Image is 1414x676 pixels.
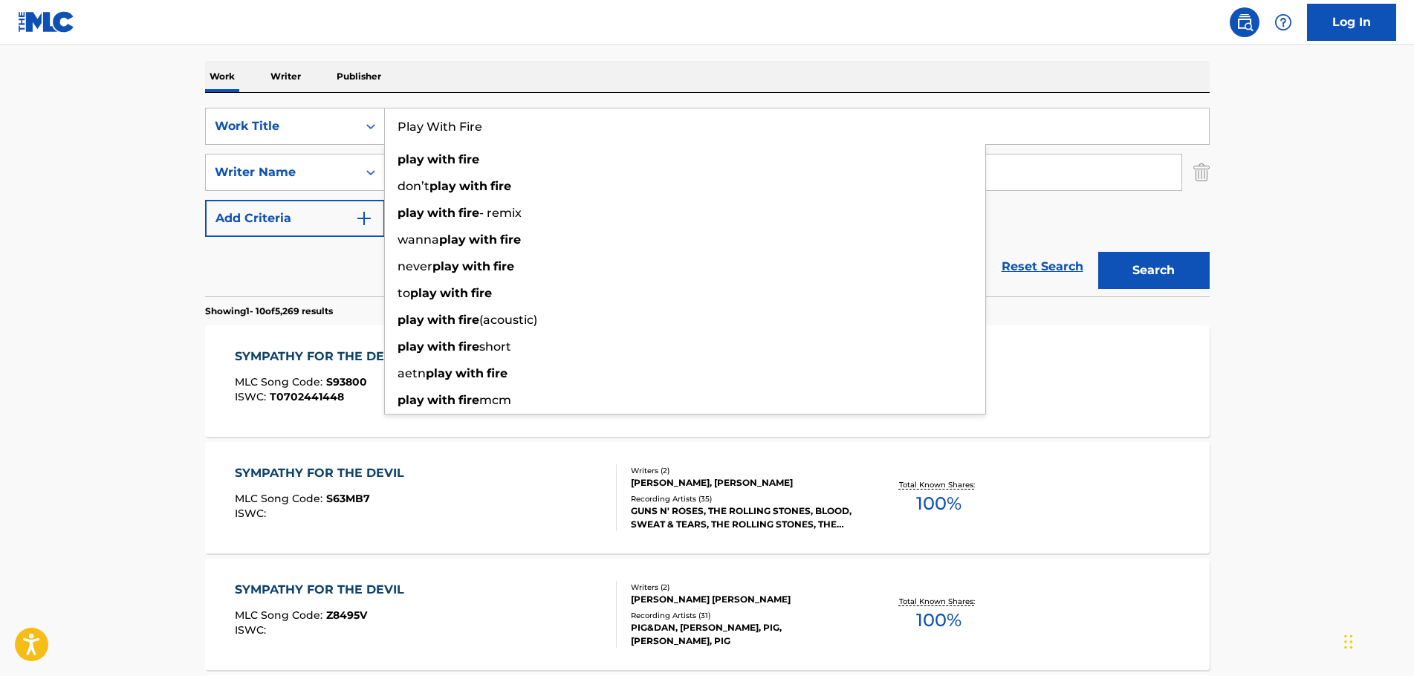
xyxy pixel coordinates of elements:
span: 100 % [916,607,961,634]
button: Search [1098,252,1210,289]
strong: with [440,286,468,300]
strong: play [432,259,459,273]
strong: fire [458,393,479,407]
span: (acoustic) [479,313,537,327]
span: S63MB7 [326,492,370,505]
div: Recording Artists ( 31 ) [631,610,855,621]
div: SYMPATHY FOR THE DEVIL [235,464,412,482]
span: S93800 [326,375,367,389]
a: SYMPATHY FOR THE DEVILMLC Song Code:S93800ISWC:T0702441448 DisputeWriters (2)[PERSON_NAME], [PERS... [205,325,1210,437]
a: SYMPATHY FOR THE DEVILMLC Song Code:Z8495VISWC:Writers (2)[PERSON_NAME] [PERSON_NAME]Recording Ar... [205,559,1210,670]
p: Total Known Shares: [899,479,979,490]
span: MLC Song Code : [235,492,326,505]
a: SYMPATHY FOR THE DEVILMLC Song Code:S63MB7ISWC:Writers (2)[PERSON_NAME], [PERSON_NAME]Recording A... [205,442,1210,553]
span: - remix [479,206,522,220]
span: ISWC : [235,390,270,403]
strong: fire [500,233,521,247]
strong: play [398,393,424,407]
strong: play [429,179,456,193]
span: wanna [398,233,439,247]
div: Writer Name [215,163,348,181]
div: [PERSON_NAME] [PERSON_NAME] [631,593,855,606]
strong: fire [458,339,479,354]
span: mcm [479,393,511,407]
iframe: Chat Widget [1340,605,1414,676]
span: ISWC : [235,507,270,520]
strong: with [427,152,455,166]
span: 100 % [916,490,961,517]
div: Writers ( 2 ) [631,465,855,476]
strong: play [410,286,437,300]
strong: with [459,179,487,193]
div: SYMPATHY FOR THE DEVIL [235,348,412,365]
span: MLC Song Code : [235,608,326,622]
strong: play [439,233,466,247]
a: Log In [1307,4,1396,41]
div: Help [1268,7,1298,37]
strong: fire [490,179,511,193]
strong: with [469,233,497,247]
strong: fire [487,366,507,380]
div: GUNS N' ROSES, THE ROLLING STONES, BLOOD, SWEAT & TEARS, THE ROLLING STONES, THE ROLLING STONES [631,504,855,531]
p: Publisher [332,61,386,92]
p: Total Known Shares: [899,596,979,607]
strong: with [427,393,455,407]
strong: play [398,206,424,220]
strong: with [427,206,455,220]
img: 9d2ae6d4665cec9f34b9.svg [355,209,373,227]
span: don’t [398,179,429,193]
p: Writer [266,61,305,92]
div: Writers ( 2 ) [631,582,855,593]
span: short [479,339,511,354]
strong: play [398,152,424,166]
div: PIG&DAN, [PERSON_NAME], PIG, [PERSON_NAME], PIG [631,621,855,648]
div: Drag [1344,620,1353,664]
img: MLC Logo [18,11,75,33]
span: Z8495V [326,608,367,622]
p: Showing 1 - 10 of 5,269 results [205,305,333,318]
span: MLC Song Code : [235,375,326,389]
span: never [398,259,432,273]
strong: with [462,259,490,273]
span: aetn [398,366,426,380]
span: to [398,286,410,300]
strong: play [398,339,424,354]
strong: with [427,339,455,354]
strong: with [427,313,455,327]
form: Search Form [205,108,1210,296]
img: search [1236,13,1254,31]
div: Recording Artists ( 35 ) [631,493,855,504]
span: T0702441448 [270,390,344,403]
strong: fire [471,286,492,300]
strong: play [426,366,453,380]
div: Work Title [215,117,348,135]
a: Public Search [1230,7,1259,37]
div: [PERSON_NAME], [PERSON_NAME] [631,476,855,490]
div: SYMPATHY FOR THE DEVIL [235,581,412,599]
p: Work [205,61,239,92]
img: Delete Criterion [1193,154,1210,191]
strong: fire [458,313,479,327]
strong: with [455,366,484,380]
button: Add Criteria [205,200,385,237]
strong: play [398,313,424,327]
strong: fire [458,206,479,220]
strong: fire [493,259,514,273]
a: Reset Search [994,250,1091,283]
img: help [1274,13,1292,31]
span: ISWC : [235,623,270,637]
strong: fire [458,152,479,166]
